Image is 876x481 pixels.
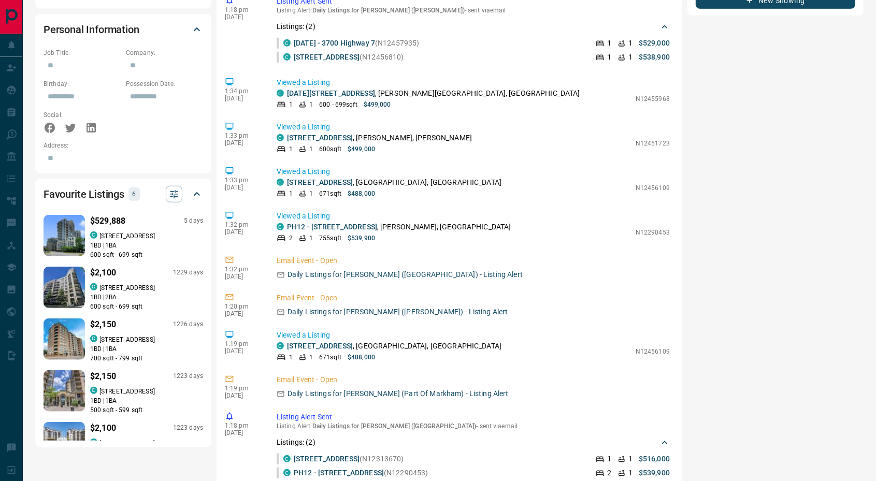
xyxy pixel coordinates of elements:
[348,189,375,198] p: $488,000
[309,353,313,362] p: 1
[44,79,121,89] p: Birthday:
[294,469,384,477] a: PH12 - [STREET_ADDRESS]
[283,53,291,61] div: condos.ca
[287,342,353,350] a: [STREET_ADDRESS]
[309,100,313,109] p: 1
[319,100,357,109] p: 600 - 699 sqft
[90,231,97,239] div: condos.ca
[294,52,404,63] p: (N12456810)
[99,231,155,241] p: [STREET_ADDRESS]
[90,302,203,311] p: 600 sqft - 699 sqft
[90,335,97,342] div: condos.ca
[173,372,203,381] p: 1223 days
[287,223,377,231] a: PH12 - [STREET_ADDRESS]
[636,228,670,237] p: N12290453
[294,468,428,478] p: (N12290453)
[277,179,284,186] div: condos.ca
[184,216,203,225] p: 5 days
[309,189,313,198] p: 1
[225,273,261,280] p: [DATE]
[225,95,261,102] p: [DATE]
[288,388,509,399] p: Daily Listings for [PERSON_NAME] (Part Of Markham) - Listing Alert
[277,211,670,222] p: Viewed a Listing
[44,420,203,467] a: Favourited listing$2,1001223 dayscondos.ca[STREET_ADDRESS]
[277,422,670,430] p: Listing Alert : - sent via email
[289,353,293,362] p: 1
[319,353,341,362] p: 671 sqft
[225,13,261,21] p: [DATE]
[126,79,203,89] p: Possession Date:
[225,6,261,13] p: 1:18 pm
[283,469,291,476] div: condos.ca
[90,250,203,259] p: 600 sqft - 699 sqft
[99,335,155,344] p: [STREET_ADDRESS]
[44,265,203,311] a: Favourited listing$2,1001229 dayscondos.ca[STREET_ADDRESS]1BD |2BA600 sqft - 699 sqft
[33,267,96,308] img: Favourited listing
[277,412,670,422] p: Listing Alert Sent
[294,455,360,463] a: [STREET_ADDRESS]
[277,77,670,88] p: Viewed a Listing
[90,422,116,434] p: $2,100
[287,178,353,186] a: [STREET_ADDRESS]
[289,100,293,109] p: 1
[277,437,315,448] p: Listings: ( 2 )
[608,454,612,464] p: 1
[283,455,291,462] div: condos.ca
[44,316,203,363] a: Favourited listing$2,1501226 dayscondos.ca[STREET_ADDRESS]1BD |1BA700 sqft - 799 sqft
[348,234,375,243] p: $539,900
[277,374,670,385] p: Email Event - Open
[44,141,203,150] p: Address:
[44,17,203,42] div: Personal Information
[99,283,155,293] p: [STREET_ADDRESS]
[319,144,341,154] p: 600 sqft
[636,183,670,193] p: N12456109
[90,283,97,290] div: condos.ca
[173,424,203,432] p: 1223 days
[44,182,203,207] div: Favourite Listings6
[225,221,261,228] p: 1:32 pm
[90,387,97,394] div: condos.ca
[277,342,284,349] div: condos.ca
[225,340,261,347] p: 1:19 pm
[225,184,261,191] p: [DATE]
[44,110,121,120] p: Social:
[90,241,203,250] p: 1 BD | 1 BA
[287,177,501,188] p: , [GEOGRAPHIC_DATA], [GEOGRAPHIC_DATA]
[277,223,284,230] div: condos.ca
[287,134,353,142] a: [STREET_ADDRESS]
[33,318,96,360] img: Favourited listing
[173,320,203,329] p: 1226 days
[277,433,670,452] div: Listings: (2)
[348,353,375,362] p: $488,000
[294,38,419,49] p: (N12457935)
[90,267,116,279] p: $2,100
[364,100,391,109] p: $499,000
[608,468,612,478] p: 2
[294,454,404,464] p: (N12313670)
[90,344,203,354] p: 1 BD | 1 BA
[277,330,670,341] p: Viewed a Listing
[287,133,472,143] p: , [PERSON_NAME], [PERSON_NAME]
[44,368,203,415] a: Favourited listing$2,1501223 dayscondos.ca[STREET_ADDRESS]1BD |1BA500 sqft - 599 sqft
[33,422,96,463] img: Favourited listing
[294,53,360,61] a: [STREET_ADDRESS]
[289,189,293,198] p: 1
[225,139,261,147] p: [DATE]
[288,307,508,317] p: Daily Listings for [PERSON_NAME] ([PERSON_NAME]) - Listing Alert
[90,439,97,446] div: condos.ca
[99,439,155,448] p: [STREET_ADDRESS]
[225,228,261,236] p: [DATE]
[628,454,633,464] p: 1
[99,387,155,396] p: [STREET_ADDRESS]
[312,422,477,430] span: Daily Listings for [PERSON_NAME] ([GEOGRAPHIC_DATA])
[287,89,375,97] a: [DATE][STREET_ADDRESS]
[628,468,633,478] p: 1
[90,396,203,405] p: 1 BD | 1 BA
[283,39,291,47] div: condos.ca
[225,385,261,392] p: 1:19 pm
[173,268,203,277] p: 1229 days
[90,318,116,331] p: $2,150
[225,429,261,436] p: [DATE]
[225,422,261,429] p: 1:18 pm
[90,293,203,302] p: 1 BD | 2 BA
